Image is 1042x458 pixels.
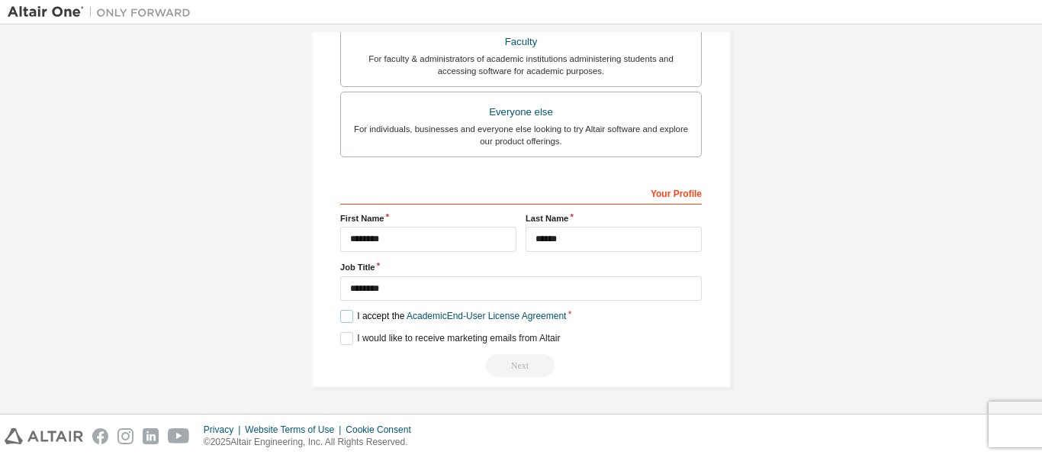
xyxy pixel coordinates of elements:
[350,31,692,53] div: Faculty
[346,424,420,436] div: Cookie Consent
[350,53,692,77] div: For faculty & administrators of academic institutions administering students and accessing softwa...
[340,354,702,377] div: You need to provide your academic email
[168,428,190,444] img: youtube.svg
[5,428,83,444] img: altair_logo.svg
[143,428,159,444] img: linkedin.svg
[340,180,702,205] div: Your Profile
[340,310,566,323] label: I accept the
[350,123,692,147] div: For individuals, businesses and everyone else looking to try Altair software and explore our prod...
[204,424,245,436] div: Privacy
[340,261,702,273] label: Job Title
[245,424,346,436] div: Website Terms of Use
[204,436,420,449] p: © 2025 Altair Engineering, Inc. All Rights Reserved.
[117,428,133,444] img: instagram.svg
[340,212,516,224] label: First Name
[340,332,560,345] label: I would like to receive marketing emails from Altair
[92,428,108,444] img: facebook.svg
[350,102,692,123] div: Everyone else
[526,212,702,224] label: Last Name
[407,311,566,321] a: Academic End-User License Agreement
[8,5,198,20] img: Altair One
